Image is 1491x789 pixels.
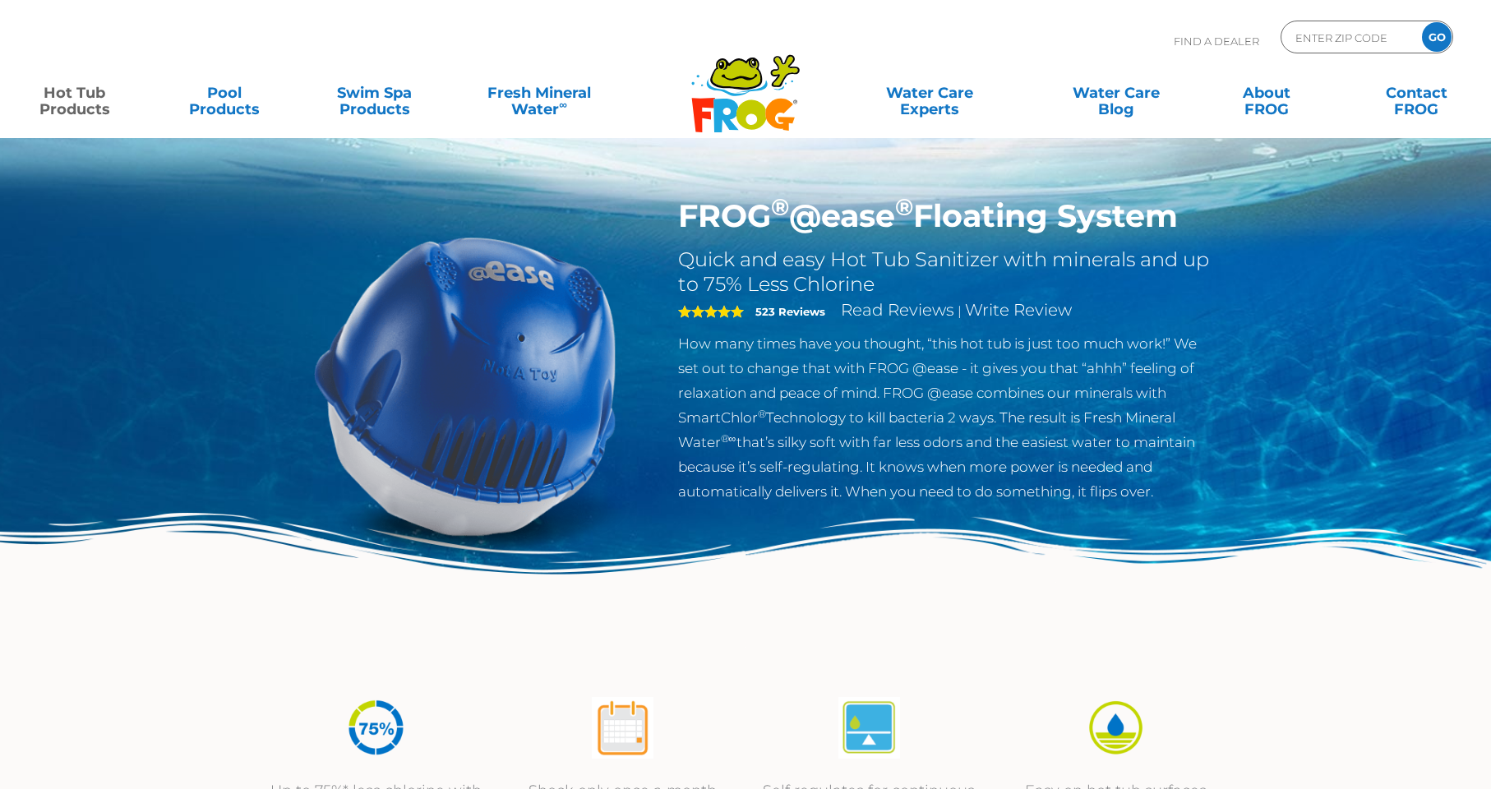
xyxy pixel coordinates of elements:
[559,98,567,111] sup: ∞
[592,697,653,759] img: atease-icon-shock-once
[838,697,900,759] img: atease-icon-self-regulates
[678,305,744,318] span: 5
[678,331,1215,504] p: How many times have you thought, “this hot tub is just too much work!” We set out to change that ...
[345,697,407,759] img: icon-atease-75percent-less
[755,305,825,318] strong: 523 Reviews
[771,192,789,221] sup: ®
[895,192,913,221] sup: ®
[277,197,653,574] img: hot-tub-product-atease-system.png
[835,76,1025,109] a: Water CareExperts
[16,76,133,109] a: Hot TubProducts
[1058,76,1175,109] a: Water CareBlog
[682,33,809,133] img: Frog Products Logo
[1358,76,1475,109] a: ContactFROG
[965,300,1072,320] a: Write Review
[678,197,1215,235] h1: FROG @ease Floating System
[1085,697,1147,759] img: icon-atease-easy-on
[1208,76,1325,109] a: AboutFROG
[466,76,612,109] a: Fresh MineralWater∞
[958,303,962,319] span: |
[721,432,736,445] sup: ®∞
[316,76,433,109] a: Swim SpaProducts
[758,408,766,420] sup: ®
[841,300,954,320] a: Read Reviews
[1422,22,1452,52] input: GO
[166,76,283,109] a: PoolProducts
[678,247,1215,297] h2: Quick and easy Hot Tub Sanitizer with minerals and up to 75% Less Chlorine
[1174,21,1259,62] p: Find A Dealer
